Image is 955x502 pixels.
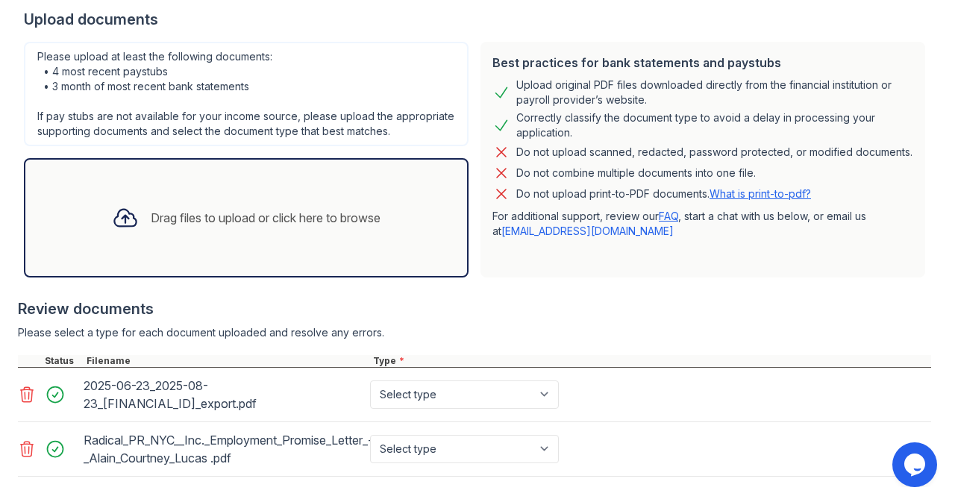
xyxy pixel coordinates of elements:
div: Do not upload scanned, redacted, password protected, or modified documents. [516,143,912,161]
div: Upload original PDF files downloaded directly from the financial institution or payroll provider’... [516,78,913,107]
div: Upload documents [24,9,931,30]
div: Status [42,355,84,367]
a: FAQ [659,210,678,222]
div: Drag files to upload or click here to browse [151,209,381,227]
div: Best practices for bank statements and paystubs [492,54,913,72]
div: Review documents [18,298,931,319]
div: ‎2025-06-23_2025-08-23_[FINANCIAL_ID]_export.pdf [84,374,364,415]
div: Please upload at least the following documents: • 4 most recent paystubs • 3 month of most recent... [24,42,469,146]
div: Type [370,355,931,367]
div: Please select a type for each document uploaded and resolve any errors. [18,325,931,340]
a: [EMAIL_ADDRESS][DOMAIN_NAME] [501,225,674,237]
a: What is print-to-pdf? [710,187,811,200]
div: Radical_PR_NYC__Inc._Employment_Promise_Letter_-_Alain_Courtney_Lucas .pdf [84,428,364,470]
p: For additional support, review our , start a chat with us below, or email us at [492,209,913,239]
div: Filename [84,355,370,367]
div: Do not combine multiple documents into one file. [516,164,756,182]
p: Do not upload print-to-PDF documents. [516,186,811,201]
iframe: chat widget [892,442,940,487]
div: Correctly classify the document type to avoid a delay in processing your application. [516,110,913,140]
